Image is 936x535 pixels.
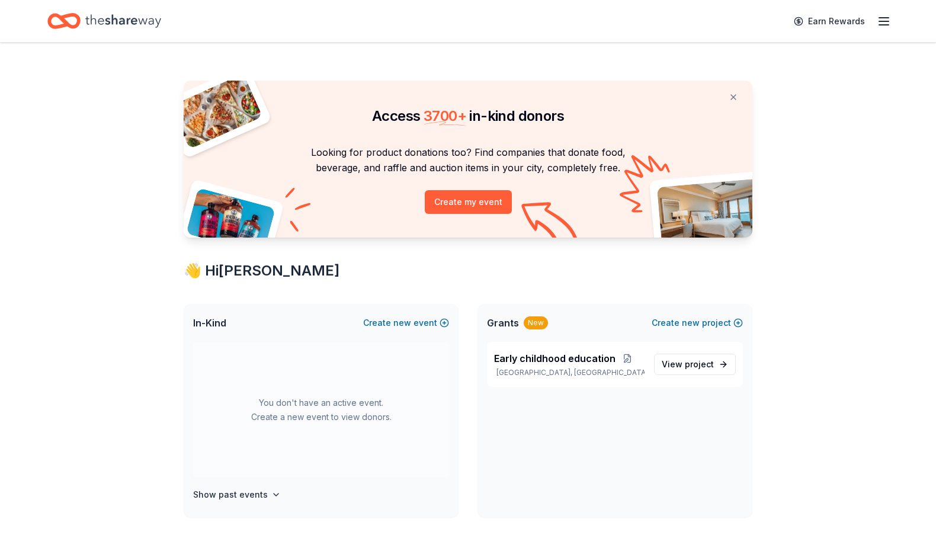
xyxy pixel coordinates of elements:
a: Home [47,7,161,35]
h4: Show past events [193,488,268,502]
button: Show past events [193,488,281,502]
button: Createnewproject [652,316,743,330]
p: [GEOGRAPHIC_DATA], [GEOGRAPHIC_DATA] [494,368,645,377]
span: Early childhood education [494,351,616,366]
span: In-Kind [193,316,226,330]
div: You don't have an active event. Create a new event to view donors. [193,342,449,478]
button: Createnewevent [363,316,449,330]
span: project [685,359,714,369]
span: new [682,316,700,330]
div: New [524,316,548,329]
img: Pizza [171,73,263,149]
a: View project [654,354,736,375]
button: Create my event [425,190,512,214]
span: new [393,316,411,330]
span: View [662,357,714,371]
span: Grants [487,316,519,330]
div: 👋 Hi [PERSON_NAME] [184,261,752,280]
span: Access in-kind donors [372,107,564,124]
span: 3700 + [424,107,466,124]
p: Looking for product donations too? Find companies that donate food, beverage, and raffle and auct... [198,145,738,176]
img: Curvy arrow [521,202,581,246]
a: Earn Rewards [787,11,872,32]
